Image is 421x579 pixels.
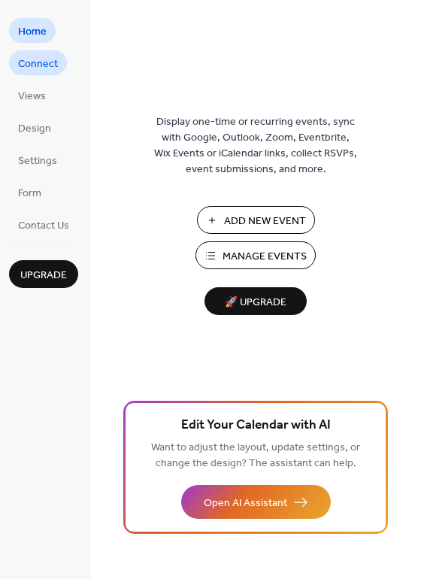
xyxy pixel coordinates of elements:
span: 🚀 Upgrade [214,293,298,313]
span: Upgrade [20,268,67,283]
span: Connect [18,56,58,72]
button: Add New Event [197,206,315,234]
a: Connect [9,50,67,75]
span: Want to adjust the layout, update settings, or change the design? The assistant can help. [151,438,360,474]
span: Design [18,121,51,137]
span: Open AI Assistant [204,496,287,511]
button: Open AI Assistant [181,485,331,519]
span: Add New Event [224,214,306,229]
button: 🚀 Upgrade [204,287,307,315]
span: Settings [18,153,57,169]
span: Form [18,186,41,202]
a: Form [9,180,50,205]
button: Manage Events [195,241,316,269]
span: Edit Your Calendar with AI [181,415,331,436]
button: Upgrade [9,260,78,288]
a: Home [9,18,56,43]
a: Design [9,115,60,140]
span: Views [18,89,46,105]
span: Manage Events [223,249,307,265]
span: Display one-time or recurring events, sync with Google, Outlook, Zoom, Eventbrite, Wix Events or ... [154,114,357,177]
span: Home [18,24,47,40]
a: Contact Us [9,212,78,237]
a: Views [9,83,55,108]
a: Settings [9,147,66,172]
span: Contact Us [18,218,69,234]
